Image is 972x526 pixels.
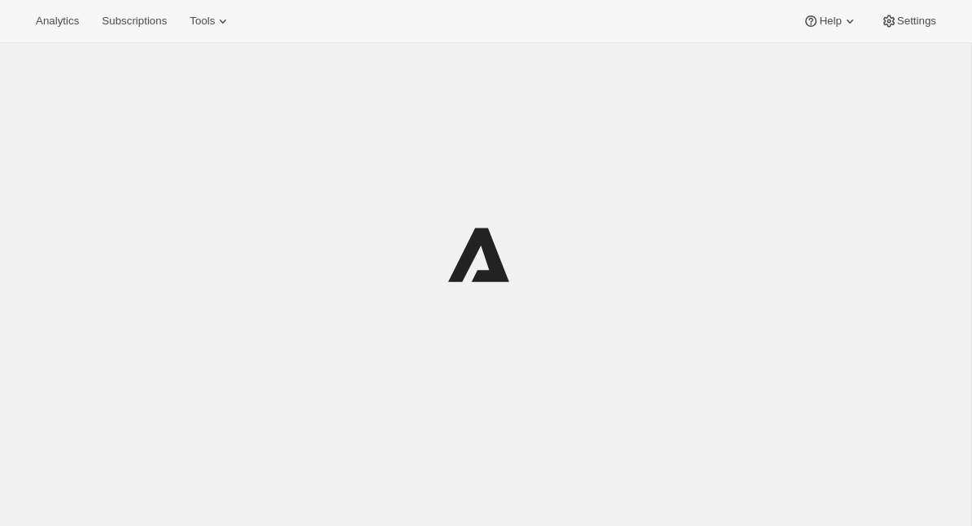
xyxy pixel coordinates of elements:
span: Subscriptions [102,15,167,28]
span: Analytics [36,15,79,28]
span: Tools [190,15,215,28]
button: Subscriptions [92,10,177,33]
button: Help [793,10,867,33]
button: Settings [871,10,946,33]
button: Analytics [26,10,89,33]
button: Tools [180,10,241,33]
span: Settings [897,15,936,28]
span: Help [819,15,841,28]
